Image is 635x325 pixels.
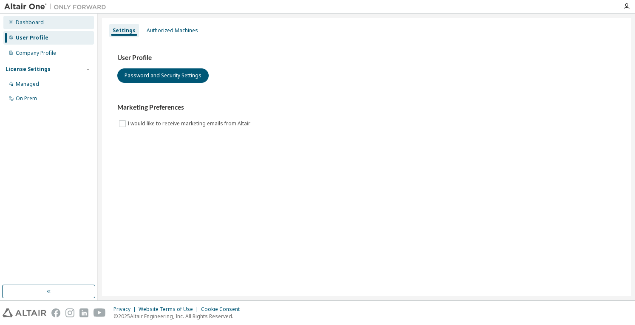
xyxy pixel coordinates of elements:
[79,308,88,317] img: linkedin.svg
[6,66,51,73] div: License Settings
[201,306,245,313] div: Cookie Consent
[16,19,44,26] div: Dashboard
[113,27,136,34] div: Settings
[117,54,615,62] h3: User Profile
[51,308,60,317] img: facebook.svg
[65,308,74,317] img: instagram.svg
[3,308,46,317] img: altair_logo.svg
[16,50,56,57] div: Company Profile
[113,313,245,320] p: © 2025 Altair Engineering, Inc. All Rights Reserved.
[147,27,198,34] div: Authorized Machines
[139,306,201,313] div: Website Terms of Use
[16,95,37,102] div: On Prem
[117,68,209,83] button: Password and Security Settings
[4,3,111,11] img: Altair One
[128,119,252,129] label: I would like to receive marketing emails from Altair
[117,103,615,112] h3: Marketing Preferences
[113,306,139,313] div: Privacy
[94,308,106,317] img: youtube.svg
[16,34,48,41] div: User Profile
[16,81,39,88] div: Managed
